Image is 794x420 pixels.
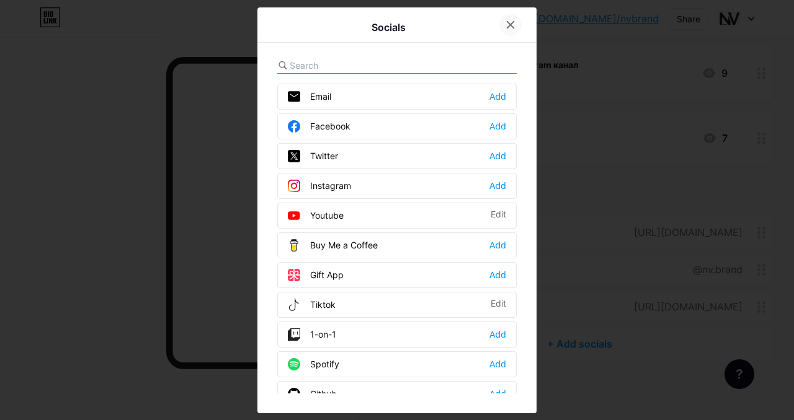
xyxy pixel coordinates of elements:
div: Instagram [288,180,351,192]
div: 1-on-1 [288,328,336,341]
div: Buy Me a Coffee [288,239,378,252]
div: Add [489,328,506,341]
div: Facebook [288,120,350,133]
div: Spotify [288,358,339,370]
div: Gift App [288,269,344,281]
div: Youtube [288,209,344,222]
div: Twitter [288,150,338,162]
input: Search [290,59,427,72]
div: Socials [372,20,406,35]
div: Add [489,180,506,192]
div: Add [489,239,506,252]
div: Add [489,120,506,133]
div: Tiktok [288,299,336,311]
div: Email [288,90,331,103]
div: Add [489,90,506,103]
div: Edit [491,299,506,311]
div: Add [489,388,506,400]
div: Add [489,358,506,370]
div: Edit [491,209,506,222]
div: Github [288,388,337,400]
div: Add [489,269,506,281]
div: Add [489,150,506,162]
